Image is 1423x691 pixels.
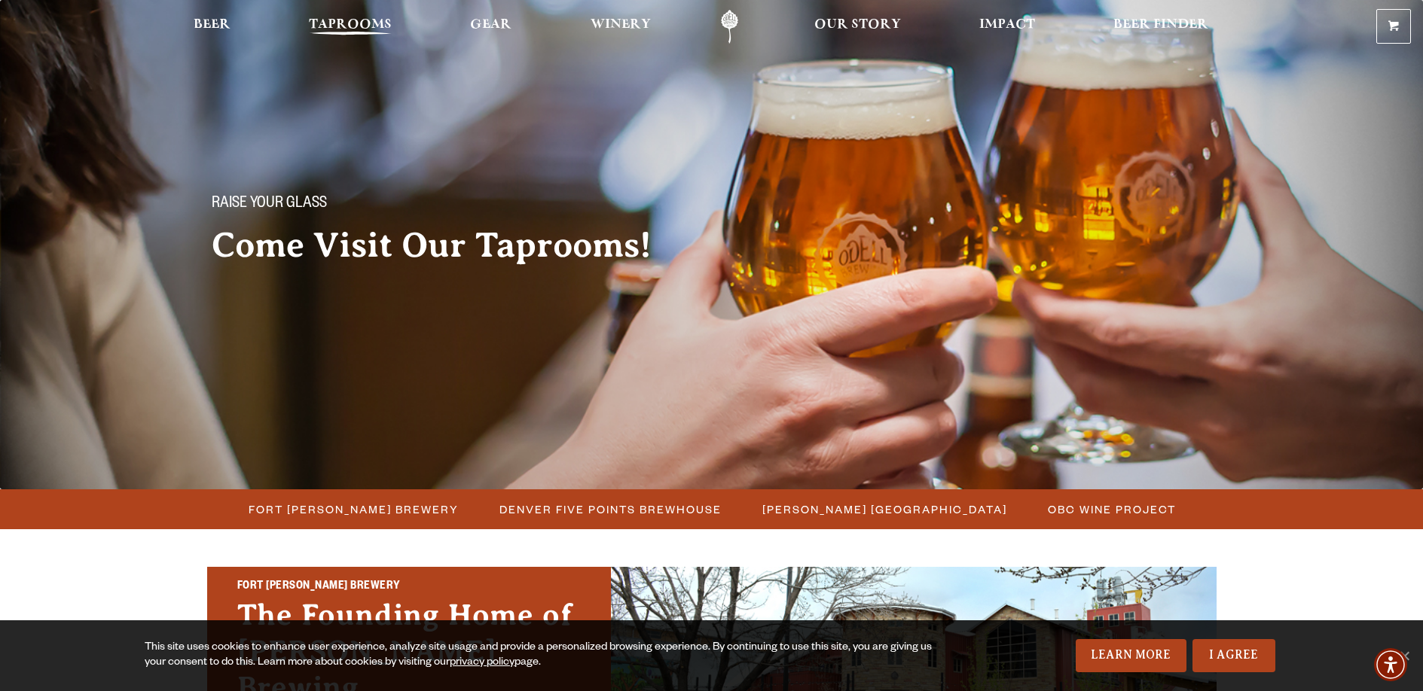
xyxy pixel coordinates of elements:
[490,498,729,520] a: Denver Five Points Brewhouse
[499,498,722,520] span: Denver Five Points Brewhouse
[805,10,911,44] a: Our Story
[1374,648,1407,681] div: Accessibility Menu
[1076,639,1186,672] a: Learn More
[237,577,581,597] h2: Fort [PERSON_NAME] Brewery
[753,498,1015,520] a: [PERSON_NAME] [GEOGRAPHIC_DATA]
[240,498,466,520] a: Fort [PERSON_NAME] Brewery
[249,498,459,520] span: Fort [PERSON_NAME] Brewery
[970,10,1045,44] a: Impact
[145,641,953,671] div: This site uses cookies to enhance user experience, analyze site usage and provide a personalized ...
[1113,19,1208,31] span: Beer Finder
[309,19,392,31] span: Taprooms
[460,10,521,44] a: Gear
[184,10,240,44] a: Beer
[212,227,682,264] h2: Come Visit Our Taprooms!
[1039,498,1183,520] a: OBC Wine Project
[194,19,231,31] span: Beer
[762,498,1007,520] span: [PERSON_NAME] [GEOGRAPHIC_DATA]
[1048,498,1176,520] span: OBC Wine Project
[591,19,651,31] span: Winery
[450,657,515,669] a: privacy policy
[701,10,758,44] a: Odell Home
[581,10,661,44] a: Winery
[299,10,402,44] a: Taprooms
[212,195,327,215] span: Raise your glass
[1192,639,1275,672] a: I Agree
[1104,10,1218,44] a: Beer Finder
[814,19,901,31] span: Our Story
[979,19,1035,31] span: Impact
[470,19,511,31] span: Gear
